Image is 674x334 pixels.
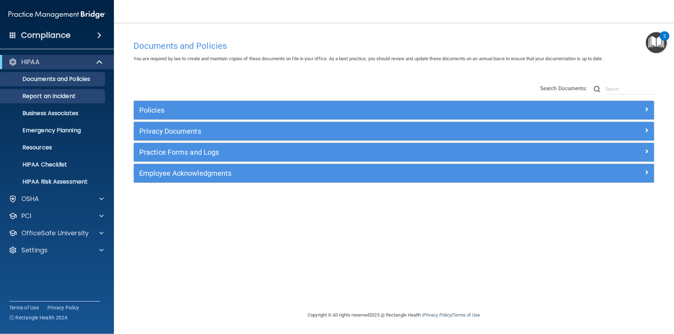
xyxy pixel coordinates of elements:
p: HIPAA Risk Assessment [5,178,102,185]
h4: Compliance [21,30,70,40]
p: OSHA [21,195,39,203]
p: Business Associates [5,110,102,117]
a: OSHA [9,195,104,203]
p: OfficeSafe University [21,229,89,237]
h4: Documents and Policies [134,41,654,51]
a: OfficeSafe University [9,229,104,237]
a: Settings [9,246,104,255]
p: Report an Incident [5,93,102,100]
p: PCI [21,212,31,220]
div: 2 [663,36,666,45]
p: HIPAA Checklist [5,161,102,168]
a: Privacy Policy [423,312,451,318]
p: Resources [5,144,102,151]
p: Settings [21,246,48,255]
a: HIPAA [9,58,103,66]
img: ic-search.3b580494.png [594,86,600,92]
input: Search [606,84,654,94]
p: Emergency Planning [5,127,102,134]
h5: Policies [139,106,519,114]
p: Documents and Policies [5,76,102,83]
span: You are required by law to create and maintain copies of these documents on file in your office. ... [134,56,603,61]
a: Practice Forms and Logs [139,147,649,158]
img: PMB logo [9,7,105,22]
h5: Employee Acknowledgments [139,169,519,177]
a: Employee Acknowledgments [139,168,649,179]
h5: Privacy Documents [139,127,519,135]
a: PCI [9,212,104,220]
a: Terms of Use [9,304,39,311]
a: Privacy Documents [139,125,649,137]
div: Copyright © All rights reserved 2025 @ Rectangle Health | | [264,304,524,327]
a: Policies [139,104,649,116]
button: Open Resource Center, 2 new notifications [646,32,667,53]
span: Ⓒ Rectangle Health 2024 [9,314,68,321]
a: Terms of Use [453,312,480,318]
p: HIPAA [21,58,40,66]
h5: Practice Forms and Logs [139,148,519,156]
span: Search Documents: [540,85,587,92]
a: Privacy Policy [47,304,79,311]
